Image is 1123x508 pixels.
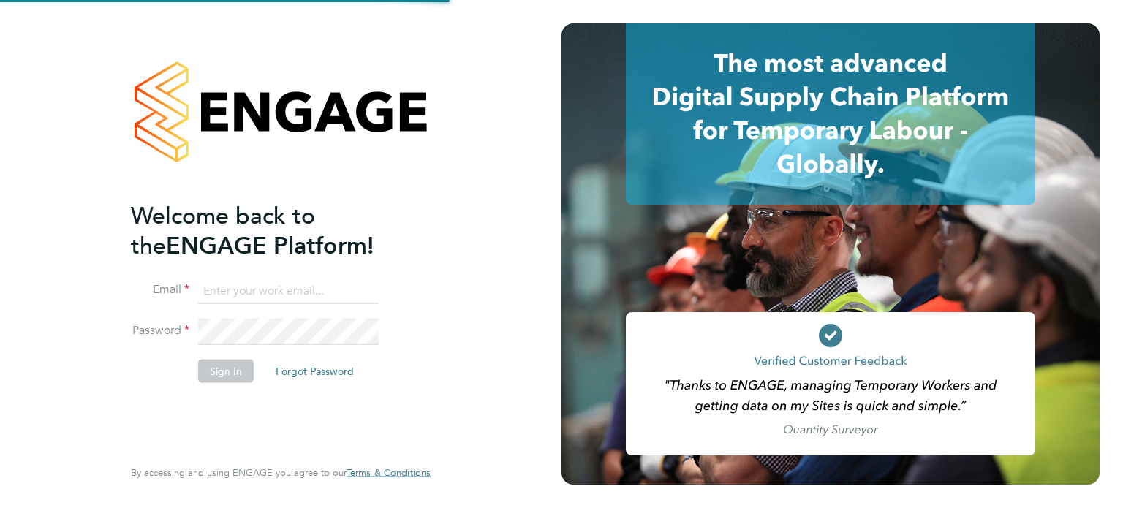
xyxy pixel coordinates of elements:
[198,360,254,383] button: Sign In
[131,466,431,479] span: By accessing and using ENGAGE you agree to our
[264,360,366,383] button: Forgot Password
[347,466,431,479] span: Terms & Conditions
[347,467,431,479] a: Terms & Conditions
[131,201,315,259] span: Welcome back to the
[131,200,416,260] h2: ENGAGE Platform!
[131,282,189,297] label: Email
[198,278,379,304] input: Enter your work email...
[131,323,189,338] label: Password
